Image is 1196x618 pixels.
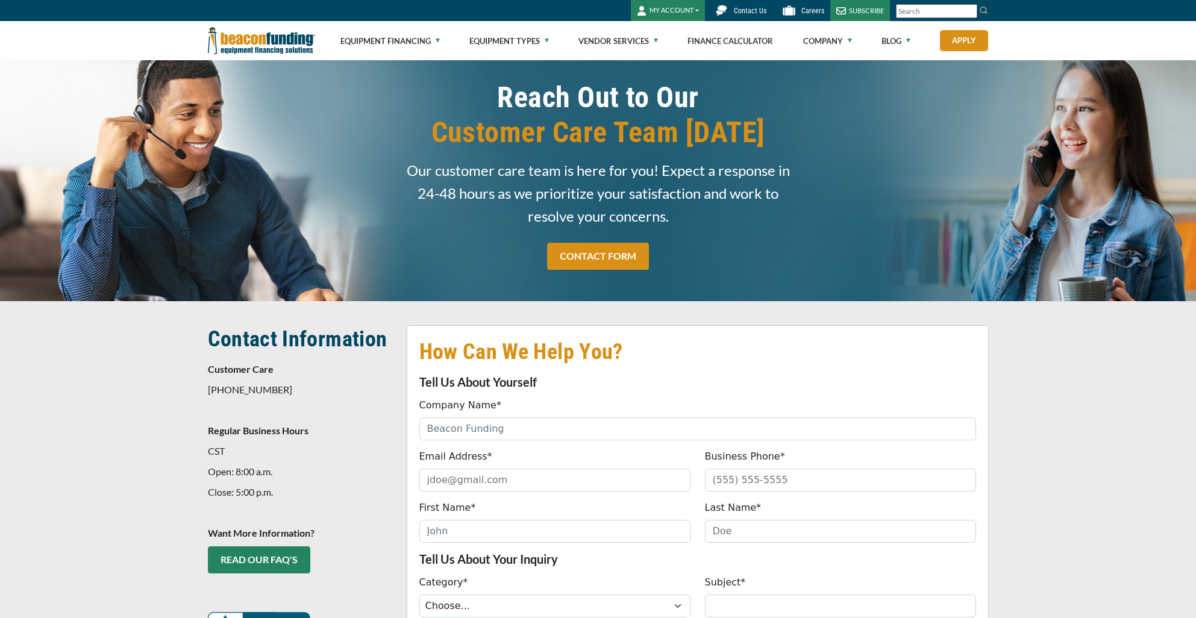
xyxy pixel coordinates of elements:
[419,398,501,413] label: Company Name*
[965,7,974,16] a: Clear search text
[419,552,976,566] p: Tell Us About Your Inquiry
[208,546,310,573] a: READ OUR FAQ's
[979,5,989,15] img: Search
[419,375,976,389] p: Tell Us About Yourself
[896,4,977,18] input: Search
[547,243,649,270] a: CONTACT FORM
[803,22,852,60] a: Company
[208,325,392,353] h2: Contact Information
[419,575,468,590] label: Category*
[208,21,315,60] img: Beacon Funding Corporation logo
[705,469,976,492] input: (555) 555-5555
[705,449,785,464] label: Business Phone*
[419,501,476,515] label: First Name*
[407,115,790,150] span: Customer Care Team [DATE]
[705,575,746,590] label: Subject*
[419,417,976,440] input: Beacon Funding
[881,22,910,60] a: Blog
[208,485,392,499] p: Close: 5:00 p.m.
[208,464,392,479] p: Open: 8:00 a.m.
[801,7,824,15] span: Careers
[419,520,690,543] input: John
[469,22,549,60] a: Equipment Types
[208,527,315,538] strong: Want More Information?
[578,22,658,60] a: Vendor Services
[208,363,274,375] strong: Customer Care
[407,80,790,150] h1: Reach Out to Our
[340,22,440,60] a: Equipment Financing
[208,425,308,436] strong: Regular Business Hours
[419,338,976,366] h2: How Can We Help You?
[208,382,392,397] p: [PHONE_NUMBER]
[208,444,392,458] p: CST
[940,30,988,51] a: Apply
[705,520,976,543] input: Doe
[407,159,790,228] span: Our customer care team is here for you! Expect a response in 24-48 hours as we prioritize your sa...
[419,449,492,464] label: Email Address*
[734,7,766,15] span: Contact Us
[687,22,773,60] a: Finance Calculator
[419,469,690,492] input: jdoe@gmail.com
[705,501,762,515] label: Last Name*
